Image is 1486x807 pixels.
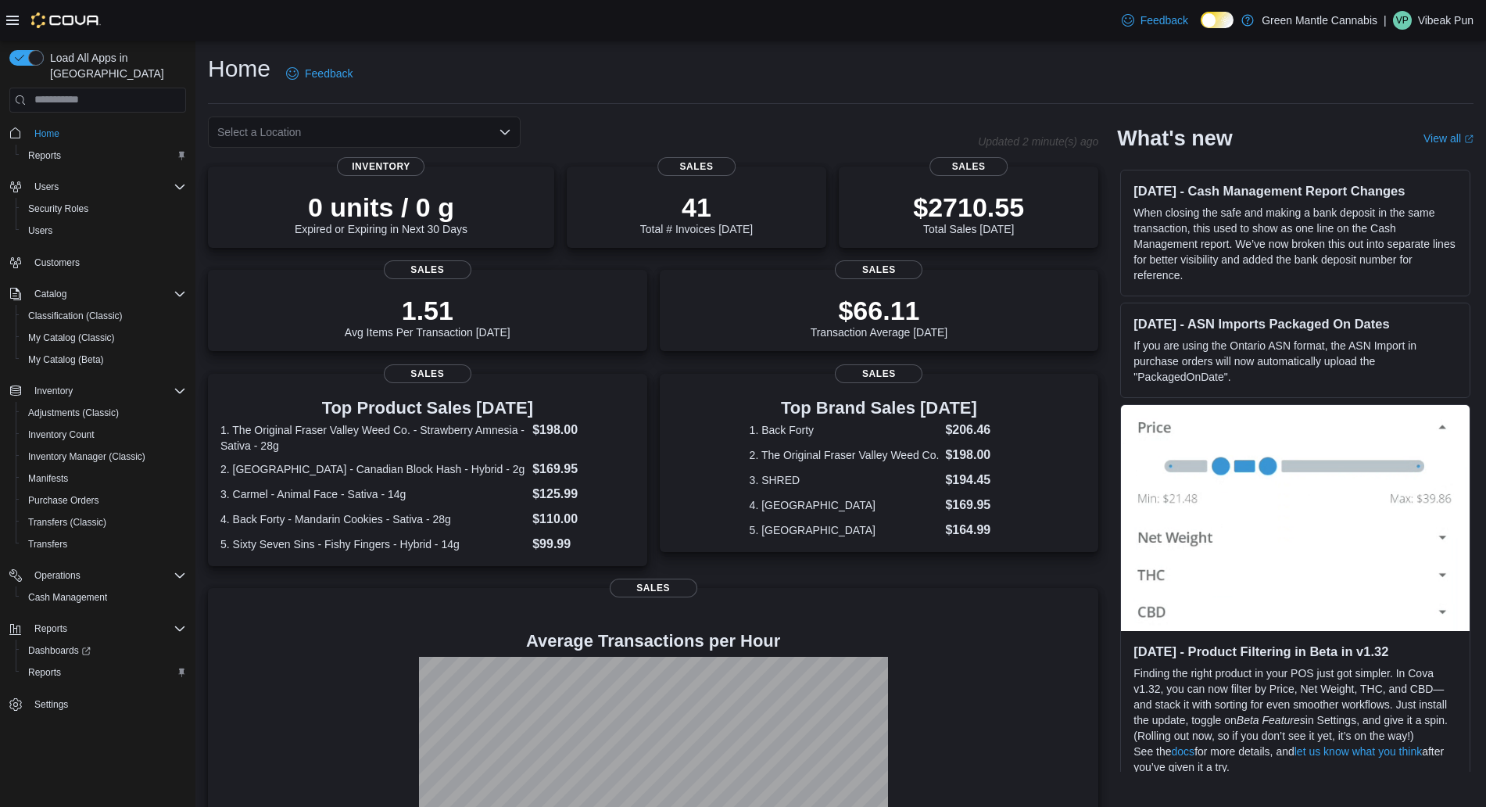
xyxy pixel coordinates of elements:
[22,146,67,165] a: Reports
[750,447,940,463] dt: 2. The Original Fraser Valley Weed Co.
[945,471,1008,490] dd: $194.45
[16,349,192,371] button: My Catalog (Beta)
[28,310,123,322] span: Classification (Classic)
[835,260,922,279] span: Sales
[220,536,526,552] dt: 5. Sixty Seven Sins - Fishy Fingers - Hybrid - 14g
[945,446,1008,464] dd: $198.00
[750,522,940,538] dt: 5. [GEOGRAPHIC_DATA]
[1396,11,1409,30] span: VP
[28,666,61,679] span: Reports
[22,641,186,660] span: Dashboards
[31,13,101,28] img: Cova
[1464,134,1473,144] svg: External link
[1133,316,1457,332] h3: [DATE] - ASN Imports Packaged On Dates
[16,662,192,683] button: Reports
[1237,714,1305,726] em: Beta Features
[28,644,91,657] span: Dashboards
[22,350,110,369] a: My Catalog (Beta)
[22,447,152,466] a: Inventory Manager (Classic)
[1262,11,1377,30] p: Green Mantle Cannabis
[220,422,526,454] dt: 1. The Original Fraser Valley Weed Co. - Strawberry Amnesia - Sativa - 28g
[220,486,526,502] dt: 3. Carmel - Animal Face - Sativa - 14g
[28,450,145,463] span: Inventory Manager (Classic)
[1172,745,1195,758] a: docs
[532,460,634,479] dd: $169.95
[499,126,511,138] button: Open list of options
[1140,13,1188,28] span: Feedback
[610,579,697,597] span: Sales
[16,198,192,220] button: Security Roles
[44,50,186,81] span: Load All Apps in [GEOGRAPHIC_DATA]
[1393,11,1412,30] div: Vibeak Pun
[22,425,186,444] span: Inventory Count
[28,516,106,529] span: Transfers (Classic)
[28,429,95,441] span: Inventory Count
[28,566,186,585] span: Operations
[835,364,922,383] span: Sales
[22,469,186,488] span: Manifests
[28,694,186,714] span: Settings
[750,422,940,438] dt: 1. Back Forty
[1133,665,1457,744] p: Finding the right product in your POS just got simpler. In Cova v1.32, you can now filter by Pric...
[28,591,107,604] span: Cash Management
[28,332,115,344] span: My Catalog (Classic)
[22,221,186,240] span: Users
[657,157,736,176] span: Sales
[337,157,424,176] span: Inventory
[34,181,59,193] span: Users
[28,695,74,714] a: Settings
[978,135,1098,148] p: Updated 2 minute(s) ago
[28,472,68,485] span: Manifests
[22,588,113,607] a: Cash Management
[28,178,186,196] span: Users
[28,253,186,272] span: Customers
[384,364,471,383] span: Sales
[28,382,79,400] button: Inventory
[1423,132,1473,145] a: View allExternal link
[16,424,192,446] button: Inventory Count
[1384,11,1387,30] p: |
[16,468,192,490] button: Manifests
[16,327,192,349] button: My Catalog (Classic)
[28,353,104,366] span: My Catalog (Beta)
[220,511,526,527] dt: 4. Back Forty - Mandarin Cookies - Sativa - 28g
[22,535,73,554] a: Transfers
[22,663,67,682] a: Reports
[22,221,59,240] a: Users
[22,199,95,218] a: Security Roles
[16,305,192,327] button: Classification (Classic)
[640,192,753,235] div: Total # Invoices [DATE]
[34,569,81,582] span: Operations
[22,469,74,488] a: Manifests
[220,461,526,477] dt: 2. [GEOGRAPHIC_DATA] - Canadian Block Hash - Hybrid - 2g
[22,328,186,347] span: My Catalog (Classic)
[28,149,61,162] span: Reports
[28,566,87,585] button: Operations
[945,496,1008,515] dd: $169.95
[1133,744,1457,775] p: See the for more details, and after you’ve given it a try.
[16,586,192,608] button: Cash Management
[22,425,101,444] a: Inventory Count
[220,632,1086,651] h4: Average Transactions per Hour
[22,447,186,466] span: Inventory Manager (Classic)
[345,295,510,339] div: Avg Items Per Transaction [DATE]
[1201,28,1201,29] span: Dark Mode
[811,295,948,326] p: $66.11
[532,421,634,439] dd: $198.00
[9,116,186,757] nav: Complex example
[1133,183,1457,199] h3: [DATE] - Cash Management Report Changes
[28,203,88,215] span: Security Roles
[22,199,186,218] span: Security Roles
[1133,644,1457,659] h3: [DATE] - Product Filtering in Beta in v1.32
[22,513,186,532] span: Transfers (Classic)
[3,693,192,716] button: Settings
[1294,745,1422,758] a: let us know what you think
[22,513,113,532] a: Transfers (Classic)
[750,472,940,488] dt: 3. SHRED
[22,641,97,660] a: Dashboards
[3,283,192,305] button: Catalog
[3,251,192,274] button: Customers
[22,535,186,554] span: Transfers
[28,538,67,551] span: Transfers
[3,122,192,145] button: Home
